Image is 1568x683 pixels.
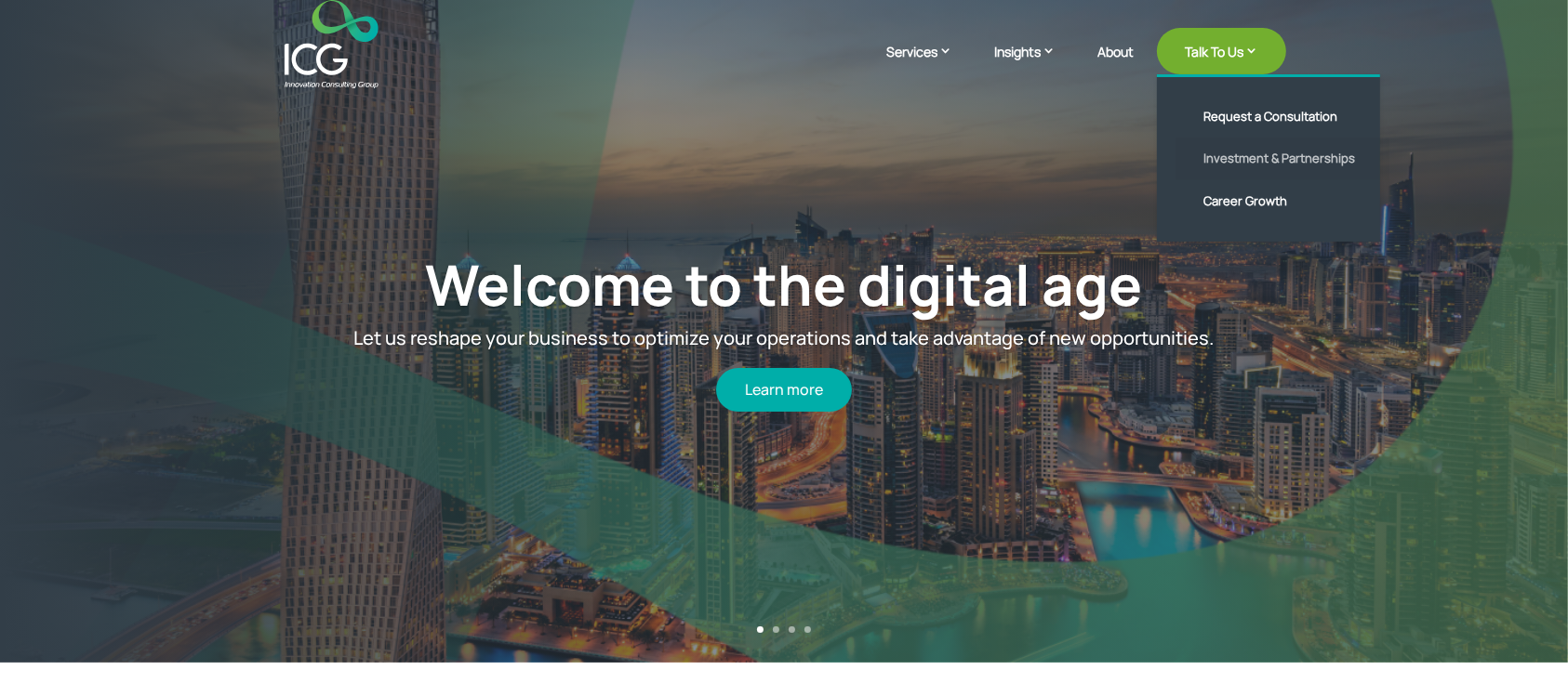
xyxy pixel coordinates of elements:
[757,626,764,633] a: 1
[1258,482,1568,683] iframe: Chat Widget
[1176,138,1389,180] a: Investment & Partnerships
[1097,45,1134,88] a: About
[354,325,1215,350] span: Let us reshape your business to optimize your operations and take advantage of new opportunities.
[1157,28,1286,74] a: Talk To Us
[773,626,779,633] a: 2
[426,246,1143,322] a: Welcome to the digital age
[994,42,1074,88] a: Insights
[716,368,852,412] a: Learn more
[886,42,971,88] a: Services
[804,626,811,633] a: 4
[789,626,795,633] a: 3
[1176,96,1389,138] a: Request a Consultation
[1176,180,1389,223] a: Career Growth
